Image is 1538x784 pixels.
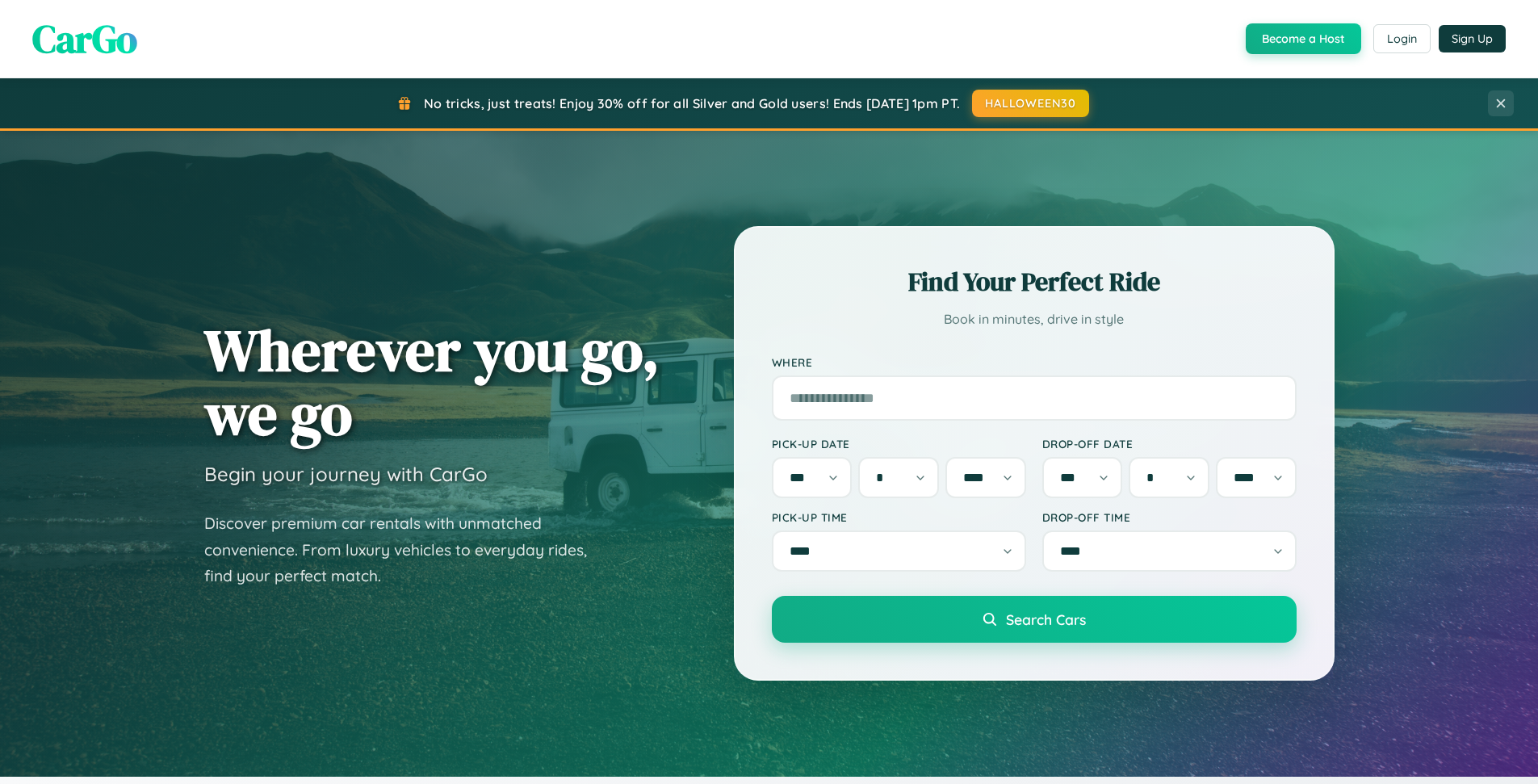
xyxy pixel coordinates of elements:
[204,462,488,486] h3: Begin your journey with CarGo
[772,596,1297,643] button: Search Cars
[772,308,1297,331] p: Book in minutes, drive in style
[772,510,1026,524] label: Pick-up Time
[204,318,660,446] h1: Wherever you go, we go
[204,510,608,589] p: Discover premium car rentals with unmatched convenience. From luxury vehicles to everyday rides, ...
[972,90,1089,117] button: HALLOWEEN30
[32,12,137,65] span: CarGo
[1439,25,1506,52] button: Sign Up
[772,355,1297,369] label: Where
[1042,437,1297,451] label: Drop-off Date
[772,437,1026,451] label: Pick-up Date
[1042,510,1297,524] label: Drop-off Time
[772,264,1297,300] h2: Find Your Perfect Ride
[424,95,960,111] span: No tricks, just treats! Enjoy 30% off for all Silver and Gold users! Ends [DATE] 1pm PT.
[1246,23,1361,54] button: Become a Host
[1006,610,1086,628] span: Search Cars
[1373,24,1431,53] button: Login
